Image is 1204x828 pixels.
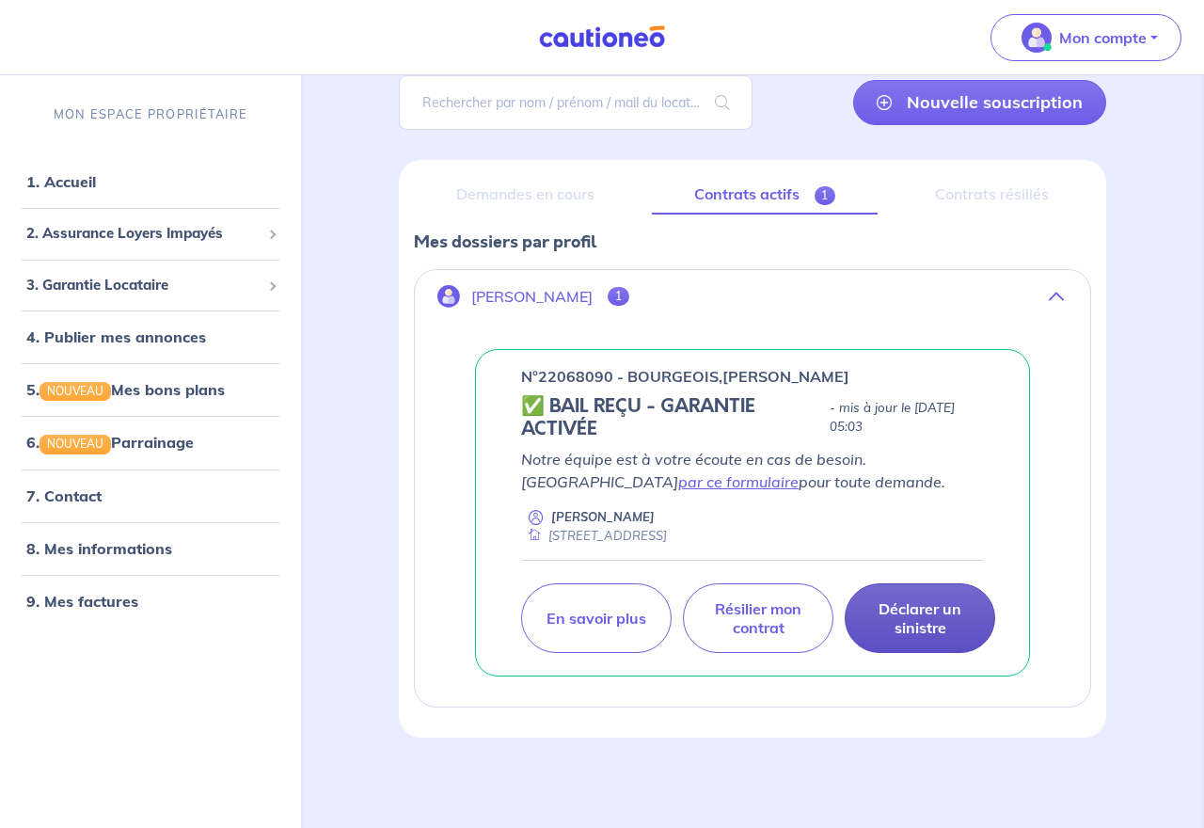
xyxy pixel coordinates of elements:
p: Résilier mon contrat [706,599,810,637]
span: search [692,76,752,129]
a: 8. Mes informations [26,539,172,558]
a: En savoir plus [521,583,672,653]
a: 9. Mes factures [26,592,138,611]
button: [PERSON_NAME]1 [415,274,1090,319]
div: 1. Accueil [8,163,293,200]
span: 2. Assurance Loyers Impayés [26,223,261,245]
a: Résilier mon contrat [683,583,833,653]
div: 6.NOUVEAUParrainage [8,423,293,461]
a: 1. Accueil [26,172,96,191]
p: Mon compte [1059,26,1147,49]
a: 7. Contact [26,486,102,505]
div: 4. Publier mes annonces [8,318,293,356]
div: 8. Mes informations [8,530,293,567]
p: Notre équipe est à votre écoute en cas de besoin. [GEOGRAPHIC_DATA] pour toute demande. [521,448,984,493]
div: 3. Garantie Locataire [8,267,293,304]
a: Contrats actifs1 [652,175,878,215]
div: [STREET_ADDRESS] [521,527,667,545]
a: Déclarer un sinistre [845,583,995,653]
p: MON ESPACE PROPRIÉTAIRE [54,105,247,123]
img: illu_account_valid_menu.svg [1022,23,1052,53]
div: 2. Assurance Loyers Impayés [8,215,293,252]
div: state: CONTRACT-VALIDATED, Context: ,MAYBE-CERTIFICATE,,LESSOR-DOCUMENTS,IS-ODEALIM [521,395,984,440]
a: Nouvelle souscription [853,80,1106,125]
img: Cautioneo [531,25,673,49]
a: 4. Publier mes annonces [26,327,206,346]
a: 6.NOUVEAUParrainage [26,433,194,452]
span: 1 [815,186,836,205]
span: 3. Garantie Locataire [26,275,261,296]
p: Déclarer un sinistre [868,599,972,637]
p: [PERSON_NAME] [471,288,593,306]
input: Rechercher par nom / prénom / mail du locataire [399,75,752,130]
a: par ce formulaire [678,472,799,491]
div: 9. Mes factures [8,582,293,620]
p: Mes dossiers par profil [414,230,1091,254]
p: n°22068090 - BOURGEOIS,[PERSON_NAME] [521,365,849,388]
button: illu_account_valid_menu.svgMon compte [990,14,1181,61]
h5: ✅ BAIL REÇU - GARANTIE ACTIVÉE [521,395,822,440]
p: - mis à jour le [DATE] 05:03 [830,399,984,437]
div: 7. Contact [8,477,293,515]
span: 1 [608,287,629,306]
img: illu_account.svg [437,285,460,308]
p: En savoir plus [547,609,646,628]
a: 5.NOUVEAUMes bons plans [26,380,225,399]
p: [PERSON_NAME] [551,508,655,526]
div: 5.NOUVEAUMes bons plans [8,371,293,408]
